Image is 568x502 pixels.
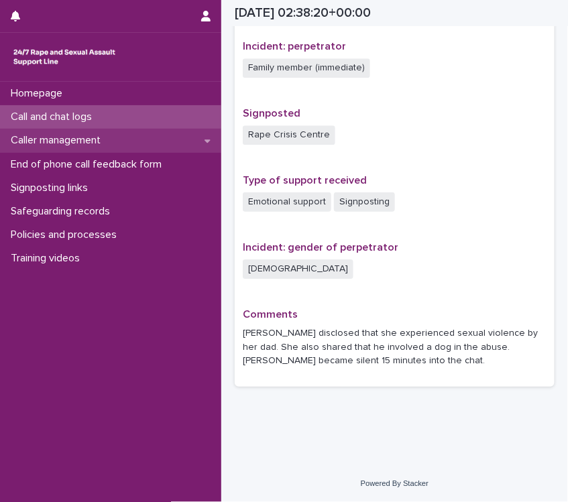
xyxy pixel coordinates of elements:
[5,134,111,147] p: Caller management
[11,44,118,70] img: rhQMoQhaT3yELyF149Cw
[243,242,398,253] span: Incident: gender of perpetrator
[243,309,298,320] span: Comments
[5,252,91,265] p: Training videos
[361,479,429,487] a: Powered By Stacker
[5,111,103,123] p: Call and chat logs
[5,205,121,218] p: Safeguarding records
[243,125,335,145] span: Rape Crisis Centre
[243,175,367,186] span: Type of support received
[243,192,331,212] span: Emotional support
[243,108,300,119] span: Signposted
[235,5,371,21] h2: [DATE] 02:38:20+00:00
[243,58,370,78] span: Family member (immediate)
[243,326,547,368] p: [PERSON_NAME] disclosed that she experienced sexual violence by her dad. She also shared that he ...
[334,192,395,212] span: Signposting
[243,41,346,52] span: Incident: perpetrator
[5,158,172,171] p: End of phone call feedback form
[5,182,99,194] p: Signposting links
[243,259,353,279] span: [DEMOGRAPHIC_DATA]
[5,87,73,100] p: Homepage
[5,229,127,241] p: Policies and processes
